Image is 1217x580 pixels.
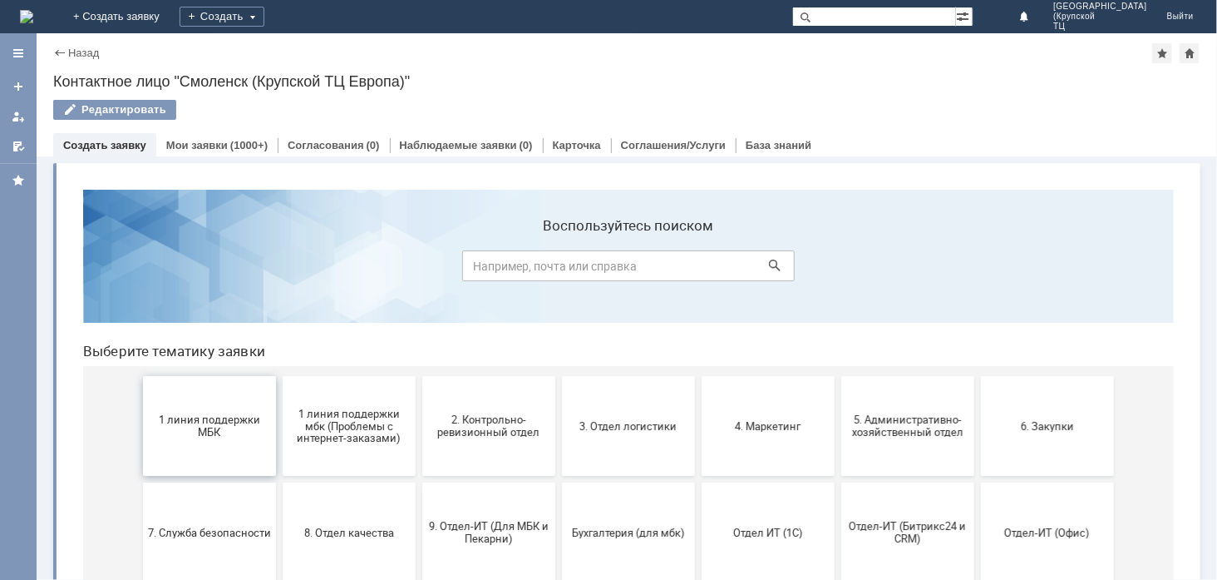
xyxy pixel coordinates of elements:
[632,306,765,406] button: Отдел ИТ (1С)
[492,200,625,300] button: 3. Отдел логистики
[400,139,517,151] a: Наблюдаемые заявки
[5,133,32,160] a: Мои согласования
[497,243,620,255] span: 3. Отдел логистики
[78,237,201,262] span: 1 линия поддержки МБК
[213,306,346,406] button: 8. Отдел качества
[776,344,899,369] span: Отдел-ИТ (Битрикс24 и CRM)
[916,349,1039,362] span: Отдел-ИТ (Офис)
[1180,43,1200,63] div: Сделать домашней страницей
[497,444,620,481] span: [PERSON_NAME]. Услуги ИТ для МБК (оформляет L1)
[73,413,206,513] button: Финансовый отдел
[53,73,1200,90] div: Контактное лицо "Смоленск (Крупской ТЦ Европа)"
[180,7,264,27] div: Создать
[352,200,485,300] button: 2. Контрольно-ревизионный отдел
[520,139,533,151] div: (0)
[911,306,1044,406] button: Отдел-ИТ (Офис)
[916,243,1039,255] span: 6. Закупки
[1152,43,1172,63] div: Добавить в избранное
[956,7,973,23] span: Расширенный поиск
[166,139,228,151] a: Мои заявки
[357,450,480,475] span: Это соглашение не активно!
[78,349,201,362] span: 7. Служба безопасности
[392,74,725,105] input: Например, почта или справка
[637,456,760,468] span: не актуален
[637,243,760,255] span: 4. Маркетинг
[230,139,268,151] div: (1000+)
[218,456,341,468] span: Франчайзинг
[637,349,760,362] span: Отдел ИТ (1С)
[776,237,899,262] span: 5. Административно-хозяйственный отдел
[746,139,811,151] a: База знаний
[288,139,364,151] a: Согласования
[68,47,99,59] a: Назад
[621,139,726,151] a: Соглашения/Услуги
[492,413,625,513] button: [PERSON_NAME]. Услуги ИТ для МБК (оформляет L1)
[5,73,32,100] a: Создать заявку
[357,237,480,262] span: 2. Контрольно-ревизионный отдел
[218,349,341,362] span: 8. Отдел качества
[78,456,201,468] span: Финансовый отдел
[1053,22,1147,32] span: ТЦ
[553,139,601,151] a: Карточка
[1053,12,1147,22] span: (Крупской
[632,200,765,300] button: 4. Маркетинг
[771,200,904,300] button: 5. Административно-хозяйственный отдел
[911,200,1044,300] button: 6. Закупки
[352,306,485,406] button: 9. Отдел-ИТ (Для МБК и Пекарни)
[1053,2,1147,12] span: [GEOGRAPHIC_DATA]
[63,139,146,151] a: Создать заявку
[367,139,380,151] div: (0)
[73,306,206,406] button: 7. Служба безопасности
[497,349,620,362] span: Бухгалтерия (для мбк)
[213,413,346,513] button: Франчайзинг
[213,200,346,300] button: 1 линия поддержки мбк (Проблемы с интернет-заказами)
[73,200,206,300] button: 1 линия поддержки МБК
[5,103,32,130] a: Мои заявки
[771,306,904,406] button: Отдел-ИТ (Битрикс24 и CRM)
[218,231,341,268] span: 1 линия поддержки мбк (Проблемы с интернет-заказами)
[632,413,765,513] button: не актуален
[392,41,725,57] label: Воспользуйтесь поиском
[20,10,33,23] img: logo
[357,344,480,369] span: 9. Отдел-ИТ (Для МБК и Пекарни)
[20,10,33,23] a: Перейти на домашнюю страницу
[492,306,625,406] button: Бухгалтерия (для мбк)
[352,413,485,513] button: Это соглашение не активно!
[13,166,1104,183] header: Выберите тематику заявки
